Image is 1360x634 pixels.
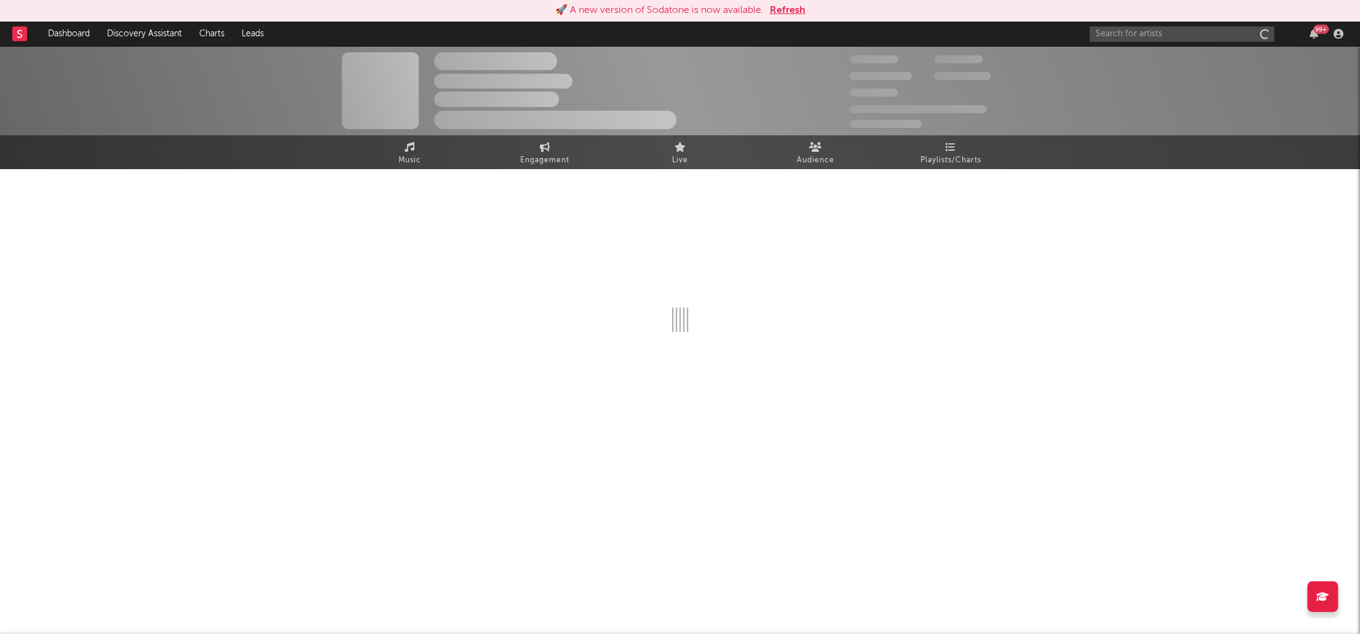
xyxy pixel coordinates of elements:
[770,3,805,18] button: Refresh
[1313,25,1329,34] div: 99 +
[797,153,834,168] span: Audience
[672,153,688,168] span: Live
[920,153,981,168] span: Playlists/Charts
[849,72,912,80] span: 50,000,000
[1310,29,1318,39] button: 99+
[849,55,898,63] span: 300,000
[398,153,421,168] span: Music
[934,72,990,80] span: 1,000,000
[233,22,272,46] a: Leads
[849,120,922,128] span: Jump Score: 85.0
[748,135,883,169] a: Audience
[39,22,98,46] a: Dashboard
[849,89,898,97] span: 100,000
[555,3,764,18] div: 🚀 A new version of Sodatone is now available.
[520,153,569,168] span: Engagement
[849,105,987,113] span: 50,000,000 Monthly Listeners
[98,22,191,46] a: Discovery Assistant
[934,55,982,63] span: 100,000
[612,135,748,169] a: Live
[191,22,233,46] a: Charts
[342,135,477,169] a: Music
[1089,26,1274,42] input: Search for artists
[883,135,1018,169] a: Playlists/Charts
[477,135,612,169] a: Engagement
